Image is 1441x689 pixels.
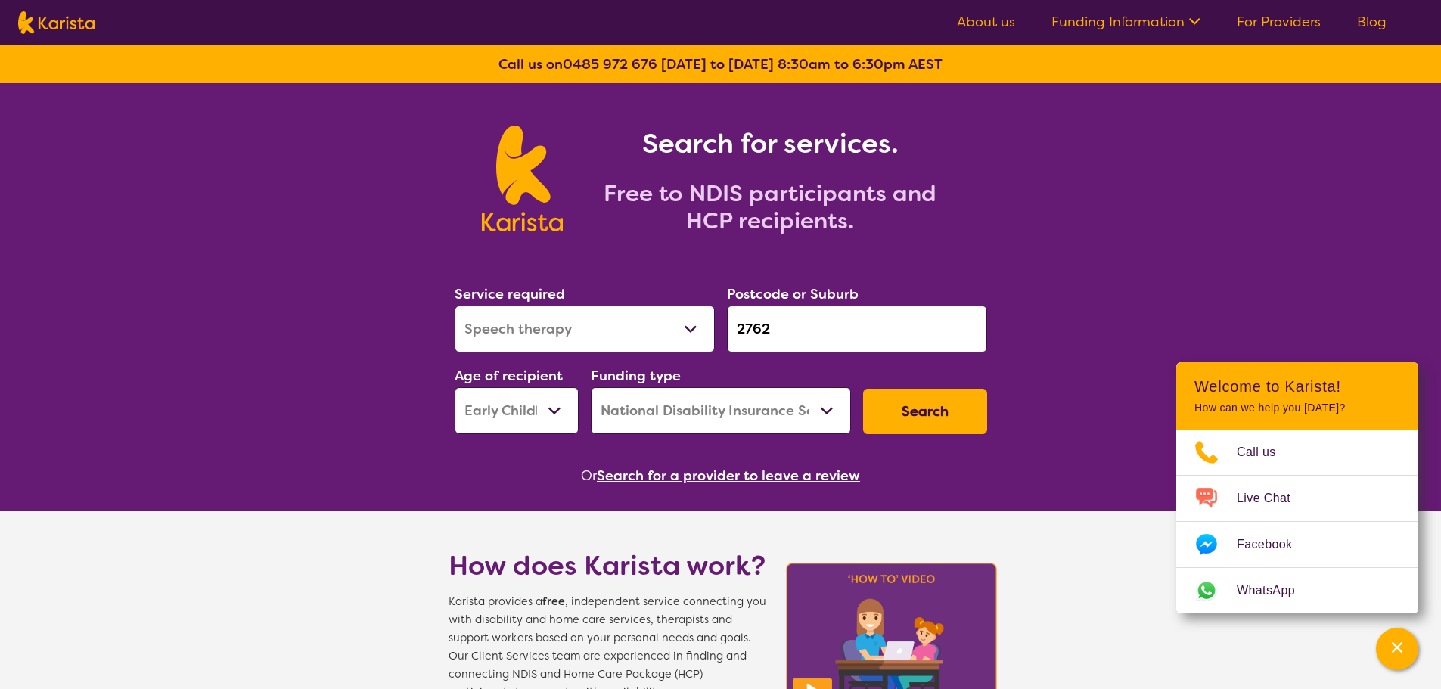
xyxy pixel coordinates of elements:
label: Service required [455,285,565,303]
h1: How does Karista work? [449,548,766,584]
span: Call us [1237,441,1294,464]
a: Web link opens in a new tab. [1176,568,1418,613]
button: Search [863,389,987,434]
h2: Free to NDIS participants and HCP recipients. [581,180,959,234]
input: Type [727,306,987,352]
span: WhatsApp [1237,579,1313,602]
img: Karista logo [18,11,95,34]
a: About us [957,13,1015,31]
label: Funding type [591,367,681,385]
h1: Search for services. [581,126,959,162]
a: 0485 972 676 [563,55,657,73]
a: For Providers [1237,13,1321,31]
b: free [542,594,565,609]
p: How can we help you [DATE]? [1194,402,1400,414]
button: Channel Menu [1376,628,1418,670]
button: Search for a provider to leave a review [597,464,860,487]
a: Blog [1357,13,1387,31]
span: Live Chat [1237,487,1309,510]
label: Age of recipient [455,367,563,385]
img: Karista logo [482,126,563,231]
h2: Welcome to Karista! [1194,377,1400,396]
span: Facebook [1237,533,1310,556]
label: Postcode or Suburb [727,285,859,303]
span: Or [581,464,597,487]
b: Call us on [DATE] to [DATE] 8:30am to 6:30pm AEST [498,55,943,73]
ul: Choose channel [1176,430,1418,613]
a: Funding Information [1051,13,1200,31]
div: Channel Menu [1176,362,1418,613]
